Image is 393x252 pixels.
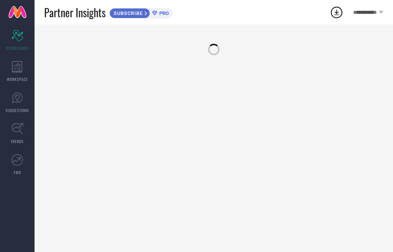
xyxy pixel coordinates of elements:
[110,10,145,16] span: SUBSCRIBE
[44,5,106,20] span: Partner Insights
[11,138,24,144] span: TRENDS
[7,76,28,82] span: WORKSPACE
[109,6,173,18] a: SUBSCRIBEPRO
[6,107,29,113] span: SUGGESTIONS
[6,45,29,51] span: SCORECARDS
[14,170,21,175] span: FWD
[330,5,343,19] div: Open download list
[157,10,169,16] span: PRO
